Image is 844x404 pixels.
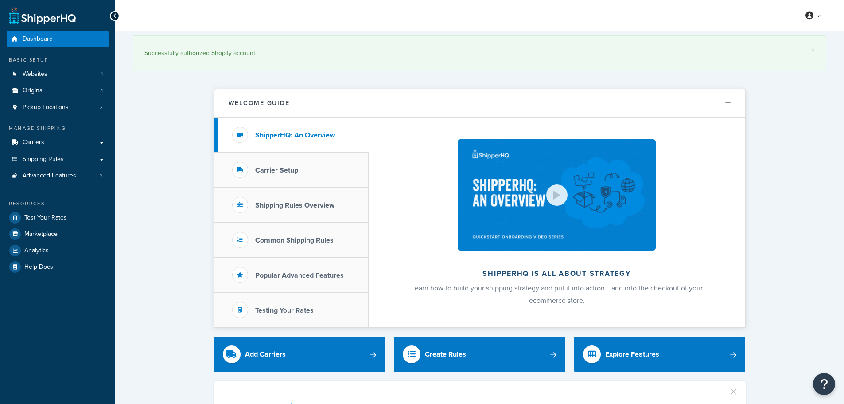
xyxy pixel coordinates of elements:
a: Analytics [7,243,109,259]
span: Dashboard [23,35,53,43]
a: × [811,47,815,54]
span: Advanced Features [23,172,76,180]
span: Carriers [23,139,44,146]
h3: Testing Your Rates [255,306,314,314]
li: Advanced Features [7,168,109,184]
h2: ShipperHQ is all about strategy [392,270,722,278]
div: Successfully authorized Shopify account [144,47,815,59]
img: ShipperHQ is all about strategy [458,139,655,251]
a: Add Carriers [214,337,385,372]
div: Explore Features [605,348,659,361]
span: Marketplace [24,231,58,238]
a: Pickup Locations2 [7,99,109,116]
a: Marketplace [7,226,109,242]
span: 1 [101,71,103,78]
a: Advanced Features2 [7,168,109,184]
div: Resources [7,200,109,208]
span: Help Docs [24,263,53,271]
h3: Shipping Rules Overview [255,201,334,209]
a: Shipping Rules [7,151,109,168]
a: Help Docs [7,259,109,275]
span: Test Your Rates [24,214,67,222]
span: Origins [23,87,43,94]
li: Websites [7,66,109,82]
span: Websites [23,71,47,78]
div: Add Carriers [245,348,286,361]
button: Welcome Guide [214,89,745,118]
div: Basic Setup [7,56,109,64]
a: Create Rules [394,337,565,372]
h3: Common Shipping Rules [255,236,334,244]
h3: ShipperHQ: An Overview [255,131,335,139]
div: Create Rules [425,348,466,361]
span: 1 [101,87,103,94]
span: Learn how to build your shipping strategy and put it into action… and into the checkout of your e... [411,283,703,306]
a: Websites1 [7,66,109,82]
h3: Carrier Setup [255,166,298,174]
a: Test Your Rates [7,210,109,226]
span: 2 [100,172,103,180]
li: Origins [7,82,109,99]
span: Pickup Locations [23,104,69,111]
li: Pickup Locations [7,99,109,116]
a: Explore Features [574,337,746,372]
span: Analytics [24,247,49,255]
h3: Popular Advanced Features [255,271,344,279]
div: Manage Shipping [7,125,109,132]
button: Open Resource Center [813,373,835,395]
a: Origins1 [7,82,109,99]
span: Shipping Rules [23,156,64,163]
a: Dashboard [7,31,109,47]
a: Carriers [7,134,109,151]
h2: Welcome Guide [229,100,290,106]
span: 2 [100,104,103,111]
